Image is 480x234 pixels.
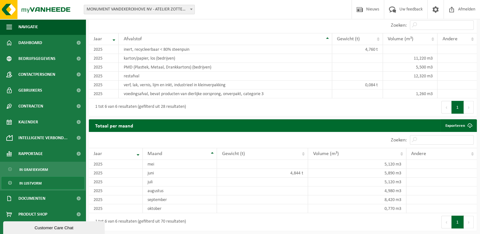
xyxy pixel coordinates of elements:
iframe: chat widget [3,220,106,234]
div: 1 tot 6 van 6 resultaten (gefilterd uit 70 resultaten) [92,216,186,228]
td: 2025 [89,81,119,89]
button: Previous [441,216,451,228]
h2: Totaal per maand [89,119,140,132]
td: 2025 [89,204,143,213]
td: PMD (Plastiek, Metaal, Drankkartons) (bedrijven) [119,63,332,72]
span: Documenten [18,191,45,206]
span: In lijstvorm [19,177,42,189]
span: Afvalstof [123,36,141,42]
td: 5,120 m3 [308,160,406,169]
label: Zoeken: [391,23,407,28]
span: Gewicht (t) [337,36,360,42]
td: 4,844 t [217,169,308,178]
span: Volume (m³) [313,151,339,156]
td: 1,260 m3 [383,89,437,98]
td: restafval [119,72,332,81]
span: Andere [411,151,426,156]
span: Dashboard [18,35,42,51]
span: MONUMENT VANDEKERCKHOVE NV - ATELIER ZOTTEGEM - 10-746253 [84,5,194,14]
button: 1 [451,101,464,114]
td: 8,420 m3 [308,195,406,204]
td: 2025 [89,169,143,178]
span: Contracten [18,98,43,114]
label: Zoeken: [391,138,407,143]
td: 0,770 m3 [308,204,406,213]
td: 2025 [89,186,143,195]
td: voedingsafval, bevat producten van dierlijke oorsprong, onverpakt, categorie 3 [119,89,332,98]
td: oktober [143,204,217,213]
div: 1 tot 6 van 6 resultaten (gefilterd uit 28 resultaten) [92,101,186,113]
span: MONUMENT VANDEKERCKHOVE NV - ATELIER ZOTTEGEM - 10-746253 [84,5,195,14]
span: Product Shop [18,206,47,222]
span: Maand [148,151,162,156]
td: 0,084 t [332,81,383,89]
td: 2025 [89,63,119,72]
td: 5,890 m3 [308,169,406,178]
td: juli [143,178,217,186]
a: In grafiekvorm [2,163,84,175]
span: Bedrijfsgegevens [18,51,56,67]
td: 12,320 m3 [383,72,437,81]
td: mei [143,160,217,169]
td: 4,760 t [332,45,383,54]
span: Gebruikers [18,82,42,98]
span: Gewicht (t) [222,151,245,156]
span: Rapportage [18,146,43,162]
a: Exporteren [440,119,476,132]
td: karton/papier, los (bedrijven) [119,54,332,63]
td: juni [143,169,217,178]
span: Volume (m³) [388,36,413,42]
td: 4,980 m3 [308,186,406,195]
td: 2025 [89,89,119,98]
td: 2025 [89,178,143,186]
td: inert, recycleerbaar < 80% steenpuin [119,45,332,54]
span: Andere [442,36,457,42]
td: augustus [143,186,217,195]
td: 2025 [89,72,119,81]
td: 5,500 m3 [383,63,437,72]
button: Next [464,101,474,114]
span: Jaar [94,36,102,42]
span: Jaar [94,151,102,156]
td: september [143,195,217,204]
td: 11,220 m3 [383,54,437,63]
td: verf, lak, vernis, lijm en inkt, industrieel in kleinverpakking [119,81,332,89]
span: Intelligente verbond... [18,130,68,146]
span: Kalender [18,114,38,130]
span: In grafiekvorm [19,164,48,176]
span: Navigatie [18,19,38,35]
td: 2025 [89,195,143,204]
span: Contactpersonen [18,67,55,82]
button: Previous [441,101,451,114]
a: In lijstvorm [2,177,84,189]
td: 5,120 m3 [308,178,406,186]
td: 2025 [89,160,143,169]
td: 2025 [89,45,119,54]
button: 1 [451,216,464,228]
button: Next [464,216,474,228]
td: 2025 [89,54,119,63]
